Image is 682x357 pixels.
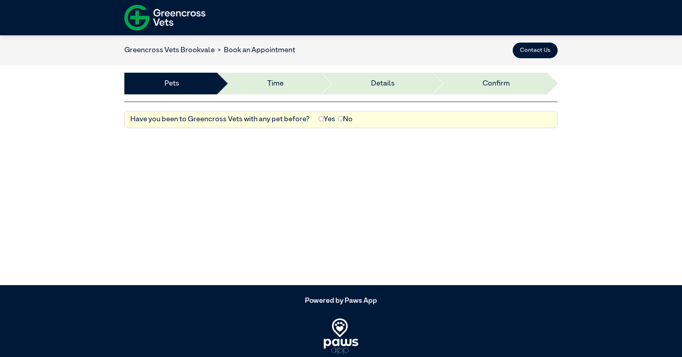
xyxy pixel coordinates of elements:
[124,47,215,54] a: Greencross Vets Brookvale
[164,78,179,89] a: Pets
[215,45,295,56] li: Book an Appointment
[130,114,310,125] label: Have you been to Greencross Vets with any pet before?
[319,116,324,121] input: Yes
[124,2,205,33] img: f-logo
[124,45,295,56] nav: breadcrumb
[338,116,343,121] input: No
[324,318,358,355] img: PawsApp
[124,297,558,306] h5: Powered by Paws App
[319,114,335,125] label: Yes
[338,114,353,125] label: No
[513,43,558,59] button: Contact Us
